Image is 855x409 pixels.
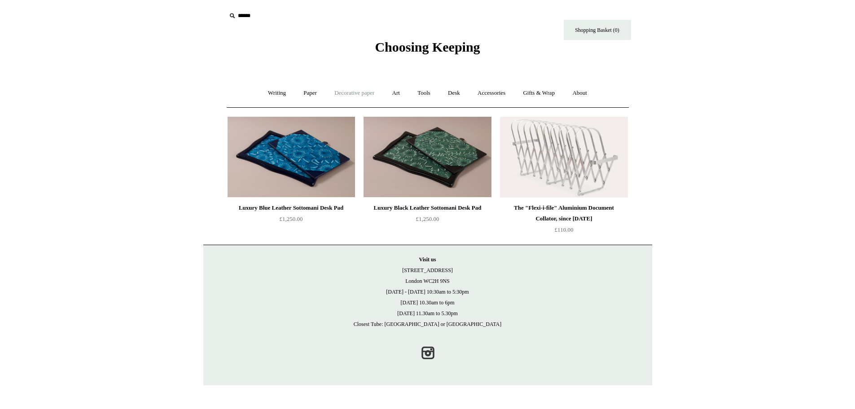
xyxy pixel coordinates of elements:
div: Luxury Black Leather Sottomani Desk Pad [366,202,489,213]
span: Choosing Keeping [375,40,480,54]
a: Writing [260,81,294,105]
span: £1,250.00 [416,215,439,222]
a: About [564,81,595,105]
a: Luxury Blue Leather Sottomani Desk Pad £1,250.00 [228,202,355,239]
a: Shopping Basket (0) [564,20,631,40]
span: £110.00 [555,226,574,233]
a: Art [384,81,408,105]
a: Accessories [469,81,513,105]
img: Luxury Blue Leather Sottomani Desk Pad [228,117,355,198]
a: Gifts & Wrap [515,81,563,105]
span: £1,250.00 [280,215,303,222]
a: Luxury Black Leather Sottomani Desk Pad £1,250.00 [364,202,491,239]
p: [STREET_ADDRESS] London WC2H 9NS [DATE] - [DATE] 10:30am to 5:30pm [DATE] 10.30am to 6pm [DATE] 1... [212,254,643,330]
a: The "Flexi-i-file" Aluminium Document Collator, since [DATE] £110.00 [500,202,627,239]
strong: Visit us [419,256,436,263]
img: The "Flexi-i-file" Aluminium Document Collator, since 1941 [500,117,627,198]
a: Decorative paper [326,81,382,105]
a: Desk [440,81,468,105]
a: Tools [409,81,438,105]
div: Luxury Blue Leather Sottomani Desk Pad [230,202,353,213]
a: The "Flexi-i-file" Aluminium Document Collator, since 1941 The "Flexi-i-file" Aluminium Document ... [500,117,627,198]
a: Luxury Blue Leather Sottomani Desk Pad Luxury Blue Leather Sottomani Desk Pad [228,117,355,198]
a: Instagram [418,343,438,363]
a: Paper [295,81,325,105]
a: Choosing Keeping [375,47,480,53]
a: Luxury Black Leather Sottomani Desk Pad Luxury Black Leather Sottomani Desk Pad [364,117,491,198]
div: The "Flexi-i-file" Aluminium Document Collator, since [DATE] [502,202,625,224]
img: Luxury Black Leather Sottomani Desk Pad [364,117,491,198]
